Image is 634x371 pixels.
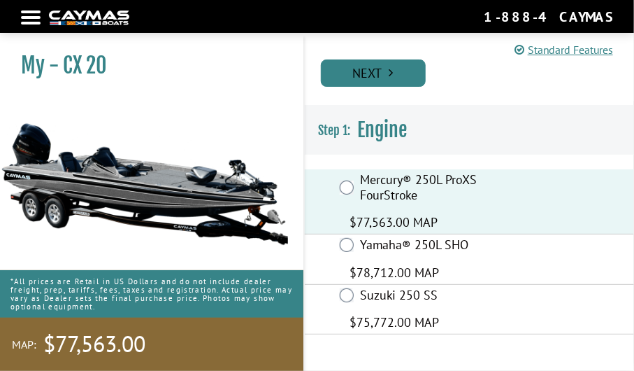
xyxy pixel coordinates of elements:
label: Suzuki 250 SS [361,288,525,307]
span: $75,772.00 MAP [350,313,440,332]
span: $77,563.00 MAP [350,213,438,232]
span: $78,712.00 MAP [350,263,440,282]
span: $77,563.00 [43,330,145,359]
label: Mercury® 250L ProXS FourStroke [361,172,525,206]
img: white-logo-c9c8dbefe5ff5ceceb0f0178aa75bf4bb51f6bca0971e226c86eb53dfe498488.png [49,10,129,25]
div: 1-888-4CAYMAS [484,8,613,26]
a: Standard Features [514,41,613,58]
label: Yamaha® 250L SHO [361,237,525,256]
span: MAP: [12,337,36,352]
a: Next [321,59,426,87]
p: *All prices are Retail in US Dollars and do not include dealer freight, prep, tariffs, fees, taxe... [10,270,293,318]
h1: My - CX 20 [21,52,268,78]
